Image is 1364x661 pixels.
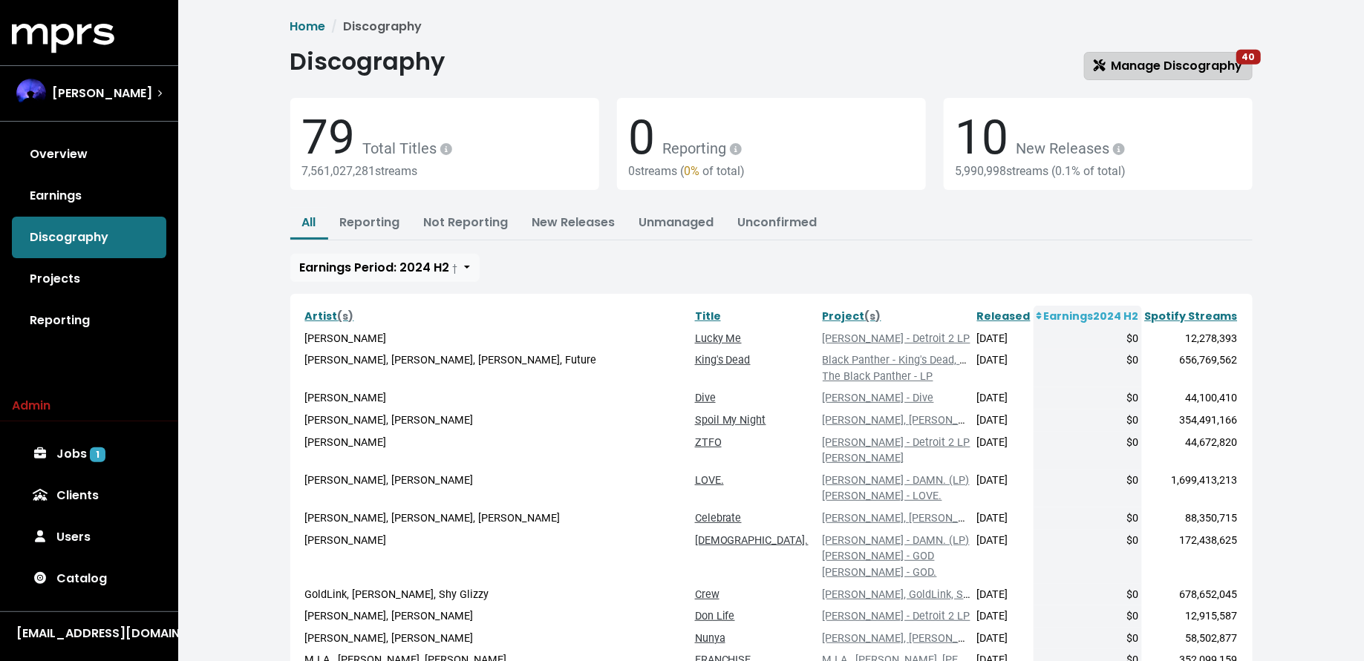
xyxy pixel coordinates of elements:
[52,85,152,102] span: [PERSON_NAME]
[1037,631,1139,647] div: $0
[695,534,809,547] a: [DEMOGRAPHIC_DATA].
[12,475,166,516] a: Clients
[823,566,937,579] a: [PERSON_NAME] - GOD.
[823,512,1047,524] a: [PERSON_NAME], [PERSON_NAME] - Celebrate
[302,470,692,507] td: [PERSON_NAME], [PERSON_NAME]
[823,332,970,345] a: [PERSON_NAME] - Detroit 2 LP
[1037,352,1139,369] div: $0
[1037,435,1139,451] div: $0
[823,474,970,487] a: [PERSON_NAME] - DAMN. (LP)
[532,214,616,231] a: New Releases
[1142,328,1241,350] td: 12,278,393
[977,309,1031,323] a: Released
[974,507,1034,530] td: [DATE]
[823,588,1040,601] a: [PERSON_NAME], GoldLink, Shy Glizzy - Crew
[865,309,881,323] span: (s)
[290,18,326,35] a: Home
[1142,628,1241,650] td: 58,502,877
[1236,50,1262,65] span: 40
[338,309,354,323] span: (s)
[823,436,970,449] a: [PERSON_NAME] - Detroit 2 LP
[12,558,166,599] a: Catalog
[823,632,991,645] a: [PERSON_NAME], [PERSON_NAME]
[823,370,933,383] a: The Black Panther - LP
[695,512,742,524] a: Celebrate
[823,490,942,502] a: [PERSON_NAME] - LOVE.
[12,300,166,341] a: Reporting
[974,410,1034,432] td: [DATE]
[974,387,1034,410] td: [DATE]
[1037,533,1139,549] div: $0
[1037,412,1139,429] div: $0
[12,134,166,175] a: Overview
[1037,608,1139,625] div: $0
[974,628,1034,650] td: [DATE]
[12,433,166,475] a: Jobs 1
[302,328,692,350] td: [PERSON_NAME]
[685,164,700,178] span: 0%
[300,259,458,276] span: Earnings Period: 2024 H2
[12,175,166,217] a: Earnings
[12,258,166,300] a: Projects
[974,470,1034,507] td: [DATE]
[1037,587,1139,603] div: $0
[823,354,1019,366] a: Black Panther - King's Dead, Redemption
[1142,432,1241,470] td: 44,672,820
[302,410,692,432] td: [PERSON_NAME], [PERSON_NAME]
[302,164,587,178] div: 7,561,027,281 streams
[629,110,656,165] span: 0
[302,628,692,650] td: [PERSON_NAME], [PERSON_NAME]
[1037,473,1139,489] div: $0
[823,452,904,464] a: [PERSON_NAME]
[424,214,509,231] a: Not Reporting
[16,79,46,108] img: The selected account / producer
[302,387,692,410] td: [PERSON_NAME]
[823,534,970,547] a: [PERSON_NAME] - DAMN. (LP)
[1009,139,1128,157] span: New Releases
[1094,57,1243,74] span: Manage Discography
[695,436,722,449] a: ZTFO
[639,214,714,231] a: Unmanaged
[695,332,742,345] a: Lucky Me
[1037,331,1139,347] div: $0
[290,47,446,76] h1: Discography
[974,605,1034,628] td: [DATE]
[1142,530,1241,584] td: 172,438,625
[1142,387,1241,410] td: 44,100,410
[823,309,881,323] a: Project(s)
[1037,510,1139,527] div: $0
[302,584,692,606] td: GoldLink, [PERSON_NAME], Shy Glizzy
[12,624,166,643] button: [EMAIL_ADDRESS][DOMAIN_NAME]
[1142,410,1241,432] td: 354,491,166
[695,588,719,601] a: Crew
[823,550,935,562] a: [PERSON_NAME] - GOD
[290,18,1253,36] nav: breadcrumb
[302,349,692,387] td: [PERSON_NAME], [PERSON_NAME], [PERSON_NAME], Future
[629,164,914,178] div: 0 streams ( of total)
[453,262,458,274] small: †
[16,625,162,642] div: [EMAIL_ADDRESS][DOMAIN_NAME]
[656,139,745,157] span: Reporting
[823,610,970,622] a: [PERSON_NAME] - Detroit 2 LP
[695,392,716,404] a: Dive
[956,110,1009,165] span: 10
[974,530,1034,584] td: [DATE]
[326,18,422,36] li: Discography
[695,474,724,487] a: LOVE.
[302,507,692,530] td: [PERSON_NAME], [PERSON_NAME], [PERSON_NAME]
[302,605,692,628] td: [PERSON_NAME], [PERSON_NAME]
[356,139,455,157] span: Total Titles
[12,516,166,558] a: Users
[1084,52,1253,80] a: Manage Discography40
[974,584,1034,606] td: [DATE]
[695,354,751,366] a: King's Dead
[1034,306,1142,328] th: Earnings 2024 H2
[1142,584,1241,606] td: 678,652,045
[1037,390,1139,407] div: $0
[695,610,735,622] a: Don Life
[1056,164,1081,178] span: 0.1%
[1142,605,1241,628] td: 12,915,587
[1142,349,1241,387] td: 656,769,562
[823,414,1071,427] a: [PERSON_NAME], [PERSON_NAME] - Spoil My Night
[302,214,316,231] a: All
